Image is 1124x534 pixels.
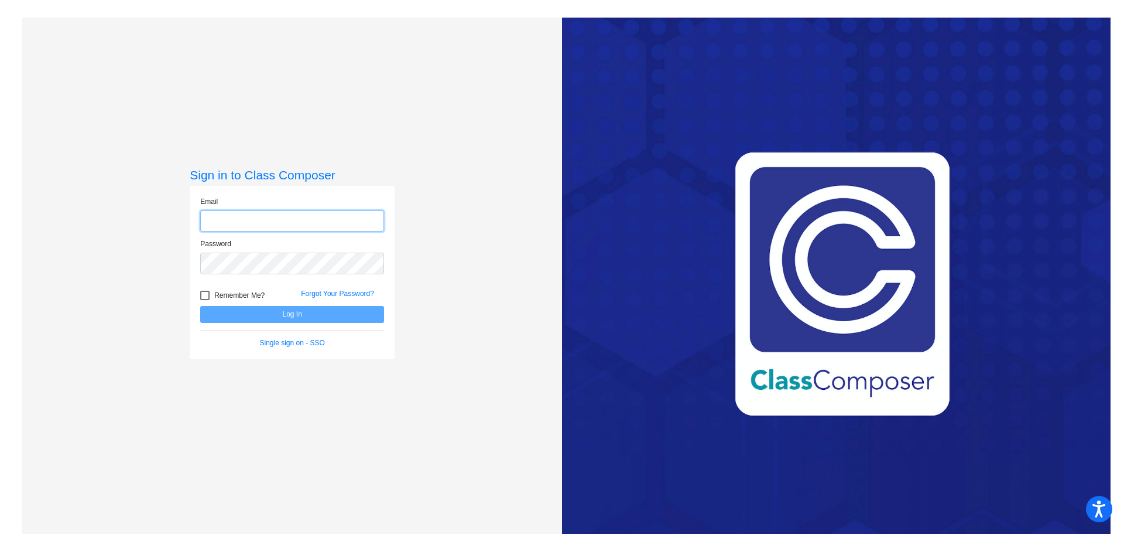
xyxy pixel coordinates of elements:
button: Log In [200,306,384,323]
label: Email [200,196,218,207]
a: Forgot Your Password? [301,290,374,298]
a: Single sign on - SSO [260,339,325,347]
label: Password [200,239,231,249]
h3: Sign in to Class Composer [190,168,395,182]
span: Remember Me? [214,288,265,302]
